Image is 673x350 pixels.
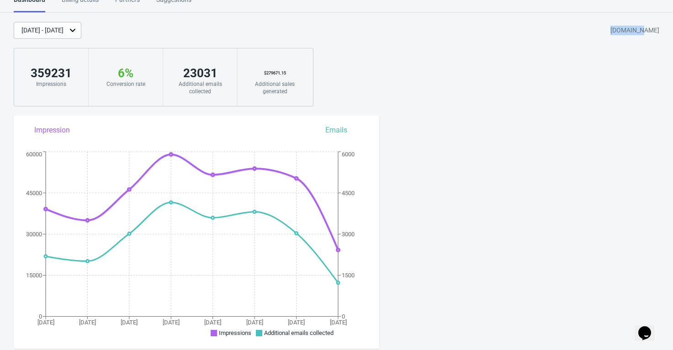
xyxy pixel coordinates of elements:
[330,319,347,326] tspan: [DATE]
[610,22,659,39] div: [DOMAIN_NAME]
[79,319,96,326] tspan: [DATE]
[288,319,305,326] tspan: [DATE]
[121,319,138,326] tspan: [DATE]
[23,66,79,80] div: 359231
[98,66,154,80] div: 6 %
[635,313,664,341] iframe: chat widget
[219,329,251,336] span: Impressions
[26,151,42,158] tspan: 60000
[26,272,42,279] tspan: 15000
[264,329,334,336] span: Additional emails collected
[247,80,303,95] div: Additional sales generated
[26,231,42,238] tspan: 30000
[37,319,54,326] tspan: [DATE]
[247,66,303,80] div: $ 279671.15
[163,319,180,326] tspan: [DATE]
[98,80,154,88] div: Conversion rate
[246,319,263,326] tspan: [DATE]
[204,319,221,326] tspan: [DATE]
[23,80,79,88] div: Impressions
[21,26,64,35] div: [DATE] - [DATE]
[172,80,228,95] div: Additional emails collected
[342,190,355,196] tspan: 4500
[342,151,355,158] tspan: 6000
[342,272,355,279] tspan: 1500
[342,231,355,238] tspan: 3000
[342,313,345,320] tspan: 0
[172,66,228,80] div: 23031
[39,313,42,320] tspan: 0
[26,190,42,196] tspan: 45000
